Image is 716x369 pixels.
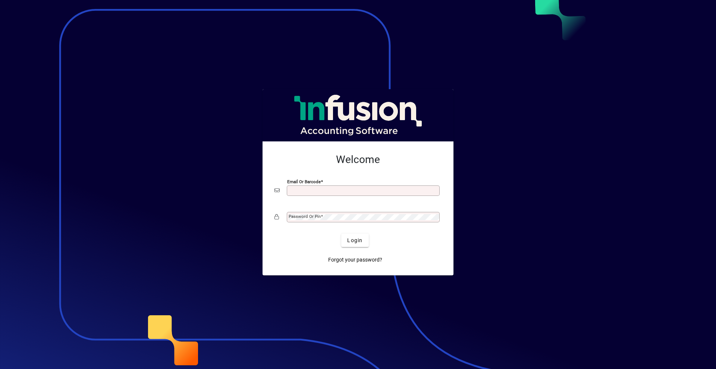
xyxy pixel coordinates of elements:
[341,234,368,247] button: Login
[325,253,385,266] a: Forgot your password?
[328,256,382,264] span: Forgot your password?
[274,153,442,166] h2: Welcome
[289,214,321,219] mat-label: Password or Pin
[347,237,362,244] span: Login
[287,179,321,184] mat-label: Email or Barcode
